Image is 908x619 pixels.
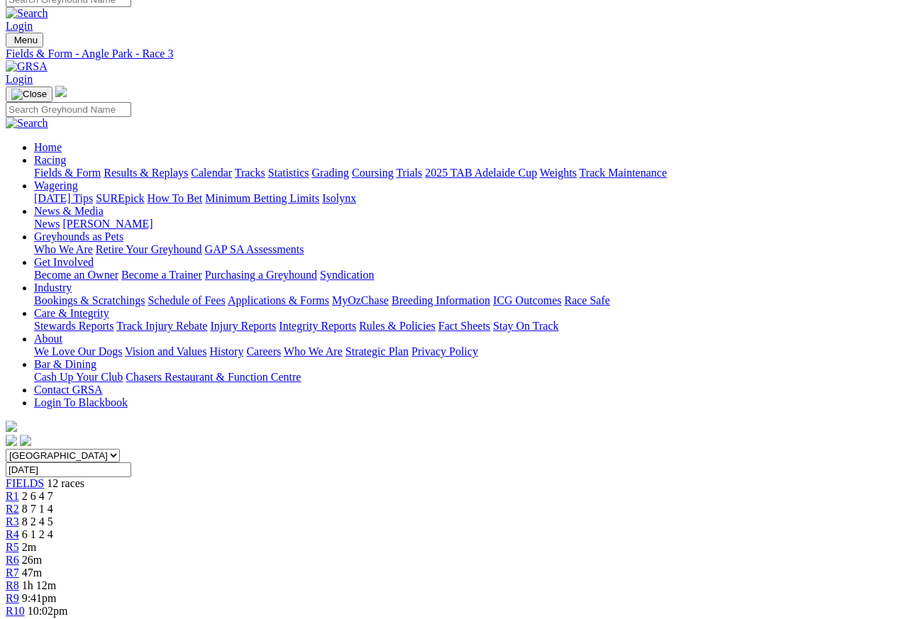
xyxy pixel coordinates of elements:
a: Schedule of Fees [148,294,225,306]
a: Results & Replays [104,167,188,179]
a: R5 [6,541,19,553]
span: R2 [6,503,19,515]
a: [PERSON_NAME] [62,218,153,230]
a: Race Safe [564,294,609,306]
a: Racing [34,154,66,166]
a: Vision and Values [125,345,206,357]
span: R3 [6,515,19,528]
a: Wagering [34,179,78,191]
a: Cash Up Your Club [34,371,123,383]
div: Greyhounds as Pets [34,243,902,256]
a: News [34,218,60,230]
a: Login [6,73,33,85]
button: Toggle navigation [6,87,52,102]
a: ICG Outcomes [493,294,561,306]
a: Privacy Policy [411,345,478,357]
span: Menu [14,35,38,45]
a: Integrity Reports [279,320,356,332]
span: 47m [22,567,42,579]
a: Who We Are [34,243,93,255]
a: FIELDS [6,477,44,489]
a: Isolynx [322,192,356,204]
a: Fact Sheets [438,320,490,332]
span: 10:02pm [28,605,68,617]
span: 8 2 4 5 [22,515,53,528]
a: 2025 TAB Adelaide Cup [425,167,537,179]
a: R10 [6,605,25,617]
a: R6 [6,554,19,566]
div: Industry [34,294,902,307]
a: Syndication [320,269,374,281]
img: Search [6,117,48,130]
a: Care & Integrity [34,307,109,319]
img: GRSA [6,60,48,73]
a: Fields & Form [34,167,101,179]
img: logo-grsa-white.png [6,420,17,432]
a: GAP SA Assessments [205,243,304,255]
img: Search [6,7,48,20]
a: Weights [540,167,577,179]
a: Chasers Restaurant & Function Centre [126,371,301,383]
a: About [34,333,62,345]
span: 9:41pm [22,592,57,604]
a: Become a Trainer [121,269,202,281]
a: Track Maintenance [580,167,667,179]
a: Industry [34,281,72,294]
input: Search [6,102,131,117]
a: News & Media [34,205,104,217]
span: 2 6 4 7 [22,490,53,502]
a: R9 [6,592,19,604]
a: Contact GRSA [34,384,102,396]
img: facebook.svg [6,435,17,446]
a: R7 [6,567,19,579]
div: Bar & Dining [34,371,902,384]
div: Racing [34,167,902,179]
a: Trials [396,167,422,179]
a: History [209,345,243,357]
img: twitter.svg [20,435,31,446]
span: 2m [22,541,36,553]
a: Minimum Betting Limits [205,192,319,204]
div: Wagering [34,192,902,205]
a: R8 [6,579,19,591]
span: 26m [22,554,42,566]
a: [DATE] Tips [34,192,93,204]
a: Fields & Form - Angle Park - Race 3 [6,48,902,60]
a: Strategic Plan [345,345,409,357]
a: Coursing [352,167,394,179]
a: Careers [246,345,281,357]
div: News & Media [34,218,902,230]
a: Get Involved [34,256,94,268]
input: Select date [6,462,131,477]
a: MyOzChase [332,294,389,306]
span: 1h 12m [22,579,56,591]
a: Stewards Reports [34,320,113,332]
a: R4 [6,528,19,540]
span: R1 [6,490,19,502]
a: SUREpick [96,192,144,204]
div: Care & Integrity [34,320,902,333]
span: 6 1 2 4 [22,528,53,540]
a: Bar & Dining [34,358,96,370]
a: How To Bet [148,192,203,204]
a: Injury Reports [210,320,276,332]
a: Calendar [191,167,232,179]
span: 12 races [47,477,84,489]
a: Tracks [235,167,265,179]
a: Home [34,141,62,153]
a: Bookings & Scratchings [34,294,145,306]
a: Breeding Information [392,294,490,306]
a: Rules & Policies [359,320,436,332]
span: 8 7 1 4 [22,503,53,515]
a: Track Injury Rebate [116,320,207,332]
a: Retire Your Greyhound [96,243,202,255]
a: Purchasing a Greyhound [205,269,317,281]
a: Stay On Track [493,320,558,332]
